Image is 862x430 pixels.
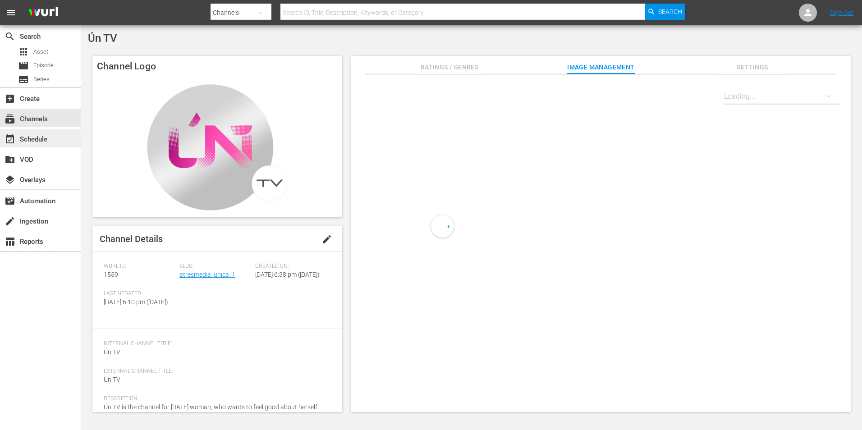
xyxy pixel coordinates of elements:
[33,61,54,70] span: Episode
[658,4,682,20] span: Search
[104,376,120,383] span: Ún TV
[104,340,326,348] span: Internal Channel Title:
[5,154,15,165] span: VOD
[33,47,48,56] span: Asset
[18,46,29,57] span: Asset
[100,233,163,244] span: Channel Details
[321,234,332,245] span: edit
[18,60,29,71] span: Episode
[88,32,117,45] span: Ún TV
[5,7,16,18] span: menu
[104,271,118,278] span: 1559
[5,31,15,42] span: Search
[104,403,324,430] span: Ún TV is the channel for [DATE] woman, who wants to feel good about herself and the environment t...
[33,75,50,84] span: Series
[830,9,853,16] a: Sign Out
[92,56,342,77] h4: Channel Logo
[104,290,175,297] span: Last Updated:
[104,263,175,270] span: Wurl ID:
[104,368,326,375] span: External Channel Title:
[179,263,251,270] span: Slug:
[5,196,15,206] span: Automation
[5,236,15,247] span: Reports
[5,216,15,227] span: Ingestion
[22,2,65,23] img: ans4CAIJ8jUAAAAAAAAAAAAAAAAAAAAAAAAgQb4GAAAAAAAAAAAAAAAAAAAAAAAAJMjXAAAAAAAAAAAAAAAAAAAAAAAAgAT5G...
[5,174,15,185] span: Overlays
[104,348,120,356] span: Ún TV
[104,395,326,403] span: Description:
[316,229,338,250] button: edit
[567,62,635,73] span: Image Management
[5,134,15,145] span: Schedule
[416,62,483,73] span: Ratings / Genres
[255,263,326,270] span: Created On:
[5,114,15,124] span: Channels
[92,77,342,217] img: Ún TV
[18,74,29,85] span: Series
[104,298,168,306] span: [DATE] 6:10 pm ([DATE])
[179,271,235,278] a: atresmedia_unica_1
[719,62,786,73] span: Settings
[5,93,15,104] span: Create
[255,271,320,278] span: [DATE] 6:38 pm ([DATE])
[645,4,685,20] button: Search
